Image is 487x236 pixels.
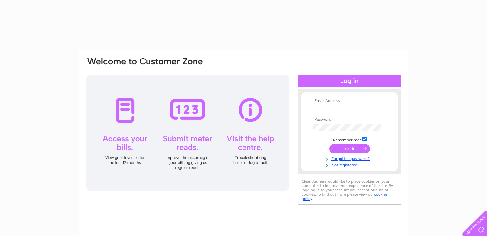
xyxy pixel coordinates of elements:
a: cookies policy [302,192,387,201]
div: Clear Business would like to place cookies on your computer to improve your experience of the sit... [298,176,401,205]
input: Submit [329,144,370,153]
a: Not registered? [313,161,388,168]
th: Password: [311,117,388,122]
th: Email Address: [311,99,388,103]
a: Forgotten password? [313,155,388,161]
td: Remember me? [311,136,388,143]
